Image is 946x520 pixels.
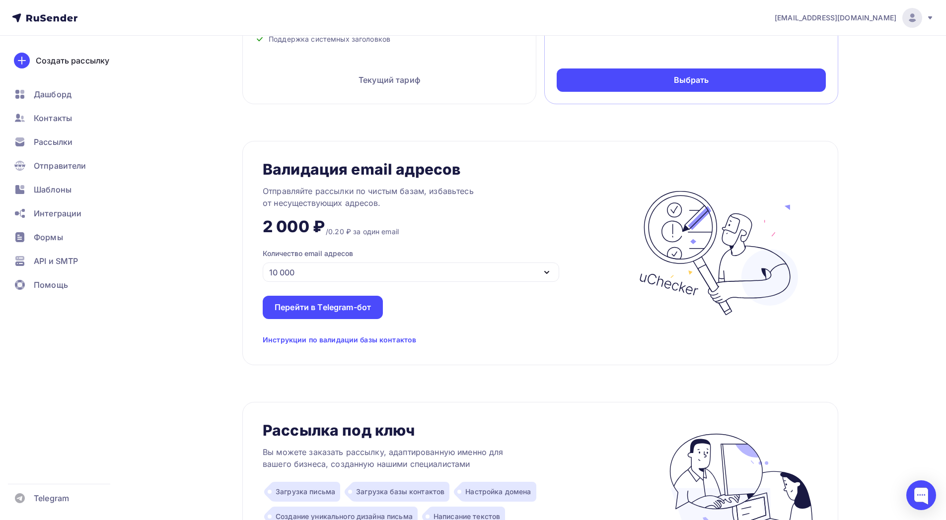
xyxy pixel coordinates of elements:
[34,231,63,243] span: Формы
[775,8,934,28] a: [EMAIL_ADDRESS][DOMAIN_NAME]
[263,161,460,177] div: Валидация email адресов
[352,482,449,502] div: Загрузка базы контактов
[255,34,524,44] div: Поддержка системных заголовков
[263,335,416,345] div: Инструкции по валидации базы контактов
[36,55,109,66] div: Создать рассылку
[8,180,126,199] a: Шаблоны
[34,492,69,504] span: Telegram
[8,132,126,152] a: Рассылки
[775,13,896,23] span: [EMAIL_ADDRESS][DOMAIN_NAME]
[34,160,86,172] span: Отправители
[8,156,126,176] a: Отправители
[34,88,72,100] span: Дашборд
[275,302,371,313] div: Перейти в Telegram-бот
[34,207,81,219] span: Интеграции
[8,108,126,128] a: Контакты
[263,217,325,237] div: 2 000 ₽
[255,68,524,92] div: Текущий тариф
[263,249,592,282] button: Количество email адресов 10 000
[263,249,353,259] div: Количество email адресов
[34,184,72,195] span: Шаблоны
[263,446,511,470] div: Вы можете заказать рассылку, адаптированную именно для вашего бизнеса, созданную нашими специалис...
[34,255,78,267] span: API и SMTP
[272,482,340,502] div: Загрузка письма
[34,112,72,124] span: Контакты
[461,482,536,502] div: Настройка домена
[674,74,709,86] div: Выбрать
[8,84,126,104] a: Дашборд
[326,227,399,237] div: /0.20 ₽ за один email
[263,422,415,438] div: Рассылка под ключ
[34,279,68,291] span: Помощь
[8,227,126,247] a: Формы
[263,185,511,209] div: Отправляйте рассылки по чистым базам, избавьтесь от несуществующих адресов.
[34,136,73,148] span: Рассылки
[269,266,294,278] div: 10 000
